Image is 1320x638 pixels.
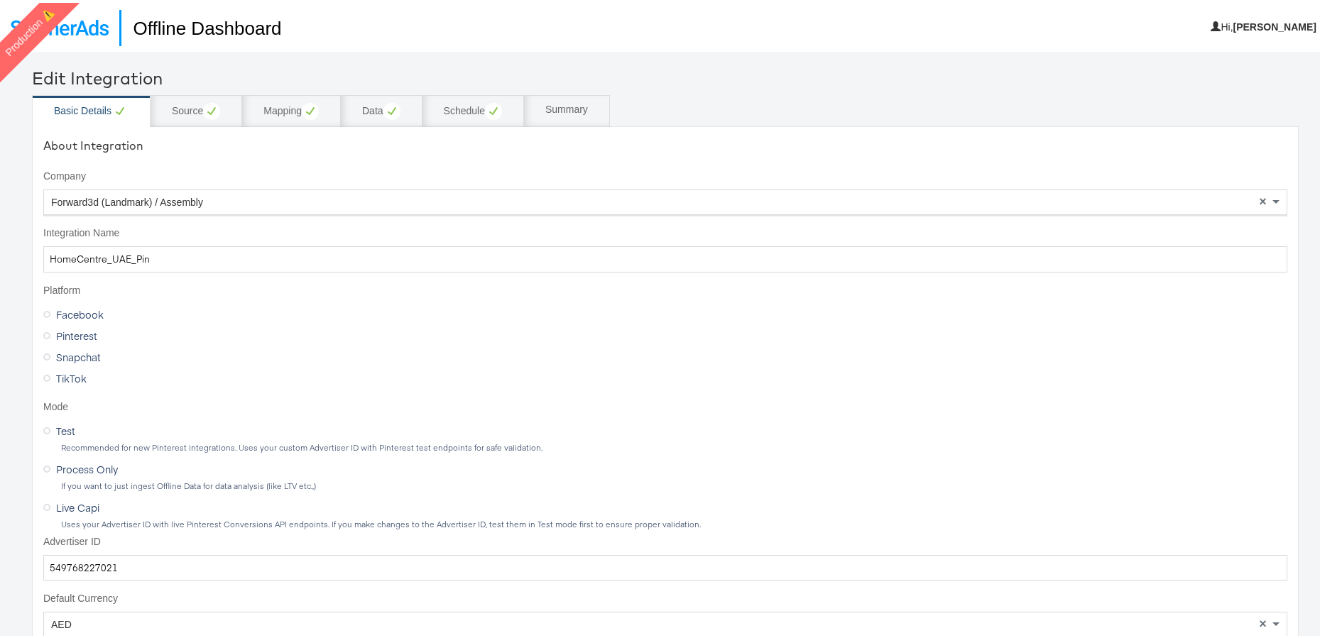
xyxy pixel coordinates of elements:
[263,100,319,117] div: Mapping
[56,304,104,319] span: Facebook
[56,368,87,383] span: TikTok
[1259,192,1267,205] span: ×
[43,135,1287,151] div: About Integration
[60,517,1287,527] div: Uses your Advertiser ID with live Pinterest Conversions API endpoints. If you make changes to the...
[1233,18,1316,30] b: [PERSON_NAME]
[51,616,72,627] span: AED
[56,497,99,512] span: Live Capi
[56,326,97,340] span: Pinterest
[43,224,1287,238] label: Integration Name
[56,459,118,473] span: Process Only
[43,397,1287,412] label: Mode
[32,63,1299,87] div: Edit Integration
[56,347,101,361] span: Snapchat
[43,243,1287,270] input: Integration Name
[545,100,588,114] div: Summary
[43,281,1287,295] label: Platform
[43,167,1287,181] label: Company
[1257,187,1269,211] span: Clear value
[119,7,281,43] h1: Offline Dashboard
[172,100,220,117] div: Source
[362,100,400,117] div: Data
[43,589,1287,603] label: Default Currency
[11,17,109,33] img: StitcherAds
[54,100,129,117] div: Basic Details
[444,100,502,117] div: Schedule
[56,421,75,435] span: Test
[1257,610,1269,634] span: Clear value
[60,478,1287,488] div: If you want to just ingest Offline Data for data analysis (like LTV etc.,)
[60,440,1287,450] div: Recommended for new Pinterest integrations. Uses your custom Advertiser ID with Pinterest test en...
[43,532,1287,546] label: Advertiser ID
[43,552,1287,578] input: Advertiser ID
[1259,615,1267,627] span: ×
[51,194,203,205] span: Forward3d (Landmark) / Assembly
